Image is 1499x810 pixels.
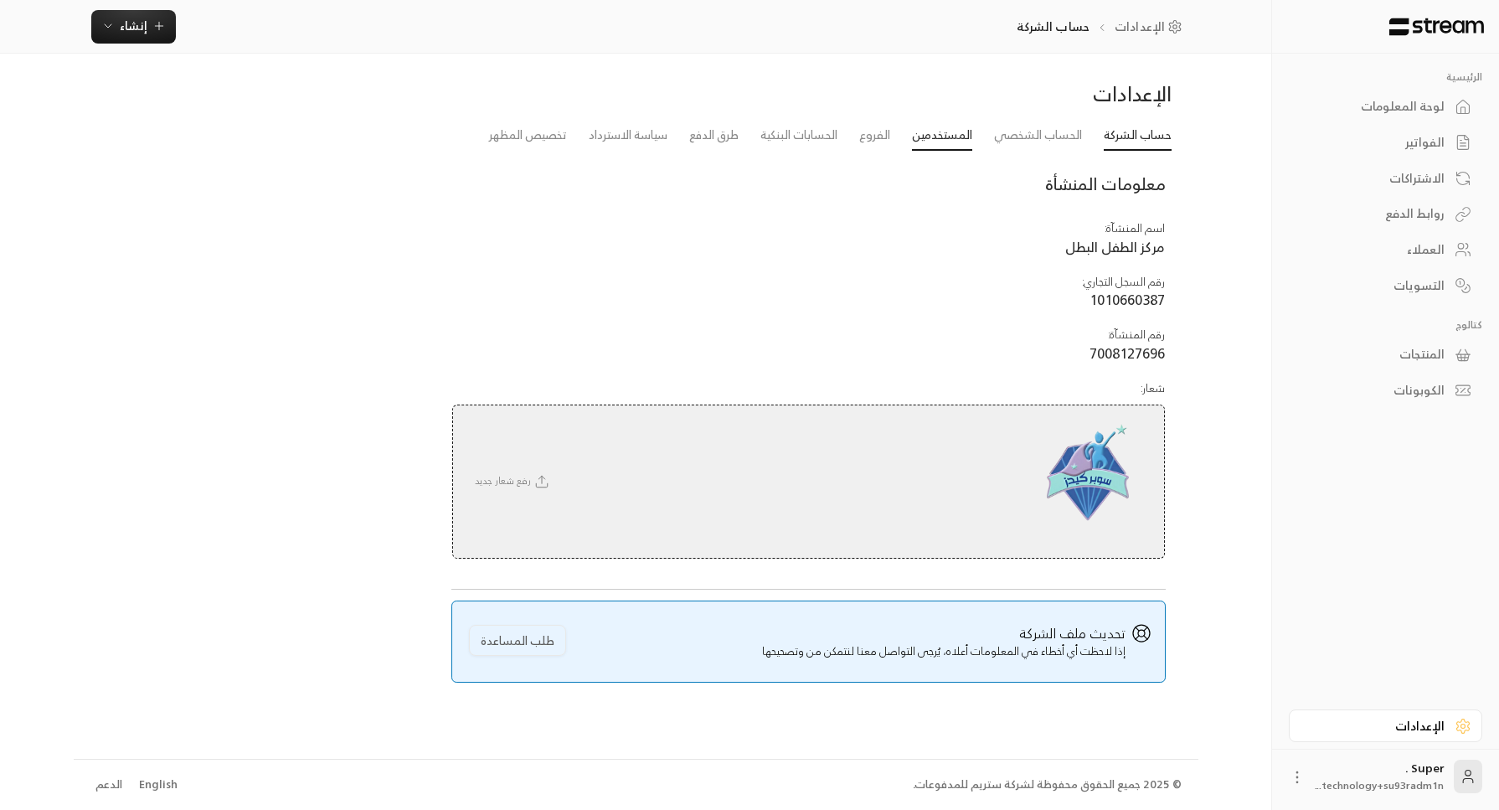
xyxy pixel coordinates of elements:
[1388,18,1486,36] img: Logo
[1289,162,1482,194] a: الاشتراكات
[1017,18,1089,35] p: حساب الشركة
[489,121,567,150] a: تخصيص المظهر
[1089,341,1165,365] span: 7008127696
[1310,170,1445,187] div: الاشتراكات
[689,121,739,150] a: طرق الدفع
[1289,374,1482,407] a: الكوبونات
[1289,269,1482,302] a: التسويات
[1310,241,1445,258] div: العملاء
[1310,346,1445,363] div: المنتجات
[120,15,147,36] span: إنشاء
[1019,621,1126,645] span: تحديث ملف الشركة
[1289,198,1482,230] a: روابط الدفع
[139,776,178,793] div: English
[1289,709,1482,742] a: الإعدادات
[1289,70,1482,84] p: الرئيسية
[1045,169,1166,199] span: معلومات المنشأة
[1310,277,1445,294] div: التسويات
[762,623,1126,660] span: إذا لاحظت أي أخطاء في المعلومات أعلاه، يُرجى التواصل معنا لنتمكن من وتصحيحها
[1310,718,1445,735] div: الإعدادات
[1025,419,1151,544] img: company logo
[1310,382,1445,399] div: الكوبونات
[1310,98,1445,115] div: لوحة المعلومات
[760,121,837,150] a: الحسابات البنكية
[451,266,1166,318] td: رقم السجل التجاري :
[859,121,890,150] a: الفروع
[1316,760,1444,793] div: Super .
[451,372,1166,578] td: شعار :
[1089,287,1165,312] span: 1010660387
[1289,338,1482,371] a: المنتجات
[1310,134,1445,151] div: الفواتير
[1289,234,1482,266] a: العملاء
[1310,205,1445,222] div: روابط الدفع
[1104,121,1172,151] a: حساب الشركة
[1115,18,1188,35] a: الإعدادات
[912,121,972,151] a: المستخدمين
[1289,126,1482,159] a: الفواتير
[589,121,667,150] a: سياسة الاسترداد
[467,472,560,489] span: رفع شعار جديد
[1289,318,1482,332] p: كتالوج
[1316,776,1444,794] span: technology+su93radm1n...
[1065,235,1165,259] span: مركز الطفل البطل
[469,625,566,656] button: طلب المساعدة
[451,318,1166,371] td: رقم المنشآة :
[913,776,1182,793] div: © 2025 جميع الحقوق محفوظة لشركة ستريم للمدفوعات.
[91,10,176,44] button: إنشاء
[1289,90,1482,123] a: لوحة المعلومات
[1017,18,1188,35] nav: breadcrumb
[451,213,1166,266] td: اسم المنشآة :
[644,80,1172,107] div: الإعدادات
[994,121,1082,150] a: الحساب الشخصي
[90,770,128,800] a: الدعم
